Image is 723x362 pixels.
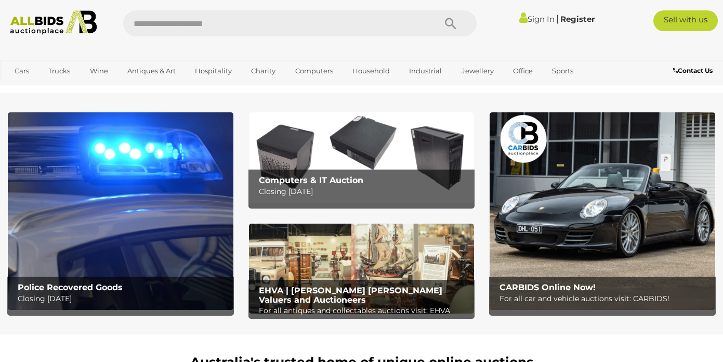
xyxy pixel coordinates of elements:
a: Hospitality [188,62,239,80]
img: Computers & IT Auction [249,112,475,202]
a: Wine [83,62,115,80]
a: CARBIDS Online Now! CARBIDS Online Now! For all car and vehicle auctions visit: CARBIDS! [490,112,715,310]
a: Trucks [42,62,77,80]
img: CARBIDS Online Now! [490,112,715,310]
a: Office [506,62,540,80]
a: Contact Us [673,65,715,76]
b: EHVA | [PERSON_NAME] [PERSON_NAME] Valuers and Auctioneers [259,286,442,305]
b: Computers & IT Auction [259,175,363,185]
a: Computers & IT Auction Computers & IT Auction Closing [DATE] [249,112,475,202]
b: CARBIDS Online Now! [499,282,596,292]
button: Search [425,10,477,36]
p: For all antiques and collectables auctions visit: EHVA [259,304,470,317]
a: Sell with us [653,10,718,31]
a: Antiques & Art [121,62,182,80]
a: Industrial [402,62,449,80]
p: For all car and vehicle auctions visit: CARBIDS! [499,292,711,305]
a: Cars [8,62,36,80]
a: Jewellery [455,62,501,80]
img: Police Recovered Goods [8,112,233,310]
a: EHVA | Evans Hastings Valuers and Auctioneers EHVA | [PERSON_NAME] [PERSON_NAME] Valuers and Auct... [249,224,475,314]
a: Sports [545,62,580,80]
p: Closing [DATE] [18,292,229,305]
a: Household [346,62,397,80]
img: EHVA | Evans Hastings Valuers and Auctioneers [249,224,475,314]
a: Register [560,14,595,24]
a: [GEOGRAPHIC_DATA] [8,80,95,97]
a: Sign In [519,14,555,24]
span: | [556,13,559,24]
a: Police Recovered Goods Police Recovered Goods Closing [DATE] [8,112,233,310]
a: Computers [288,62,340,80]
p: Closing [DATE] [259,185,470,198]
a: Charity [244,62,282,80]
b: Contact Us [673,67,713,74]
b: Police Recovered Goods [18,282,123,292]
img: Allbids.com.au [5,10,102,35]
